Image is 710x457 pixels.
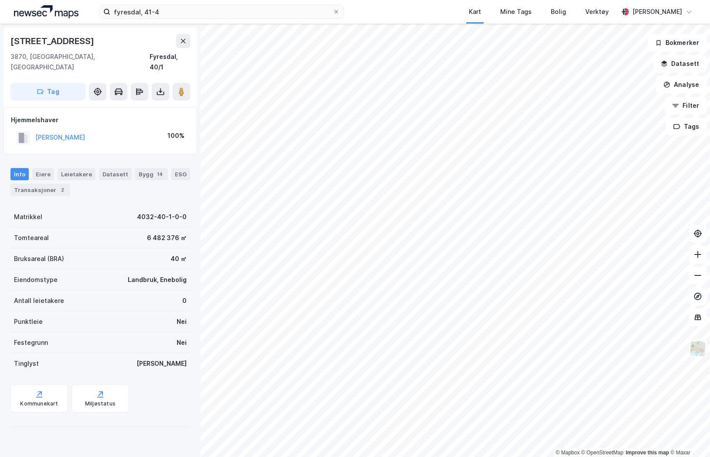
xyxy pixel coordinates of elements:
a: Mapbox [556,450,580,456]
div: Tinglyst [14,358,39,369]
div: Hjemmelshaver [11,115,190,125]
button: Tags [666,118,707,135]
div: Matrikkel [14,212,42,222]
button: Filter [665,97,707,114]
button: Bokmerker [648,34,707,52]
div: ESG [171,168,190,180]
div: Bruksareal (BRA) [14,254,64,264]
a: OpenStreetMap [581,450,624,456]
div: [PERSON_NAME] [137,358,187,369]
button: Analyse [656,76,707,93]
div: Miljøstatus [85,400,116,407]
div: 100% [167,131,184,141]
div: Kommunekart [20,400,58,407]
div: Datasett [99,168,132,180]
div: Festegrunn [14,337,48,348]
div: 2 [58,186,67,194]
div: 40 ㎡ [171,254,187,264]
div: Info [10,168,29,180]
input: Søk på adresse, matrikkel, gårdeiere, leietakere eller personer [110,5,333,18]
div: Bolig [551,7,566,17]
div: 0 [182,296,187,306]
div: Antall leietakere [14,296,64,306]
div: Bygg [135,168,168,180]
button: Datasett [653,55,707,72]
div: Landbruk, Enebolig [128,275,187,285]
a: Improve this map [626,450,669,456]
div: Eiere [32,168,54,180]
img: Z [690,340,706,357]
div: Punktleie [14,316,43,327]
div: Transaksjoner [10,184,70,196]
div: Nei [177,316,187,327]
div: Nei [177,337,187,348]
div: 6 482 376 ㎡ [147,233,187,243]
div: [PERSON_NAME] [632,7,682,17]
div: Leietakere [58,168,96,180]
div: Fyresdal, 40/1 [150,52,190,72]
iframe: Chat Widget [666,415,710,457]
div: 14 [155,170,164,179]
div: Mine Tags [500,7,532,17]
div: 3870, [GEOGRAPHIC_DATA], [GEOGRAPHIC_DATA] [10,52,150,72]
div: Eiendomstype [14,275,58,285]
div: Verktøy [585,7,609,17]
button: Tag [10,83,85,100]
div: Tomteareal [14,233,49,243]
img: logo.a4113a55bc3d86da70a041830d287a7e.svg [14,5,79,18]
div: 4032-40-1-0-0 [137,212,187,222]
div: [STREET_ADDRESS] [10,34,96,48]
div: Kart [469,7,481,17]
